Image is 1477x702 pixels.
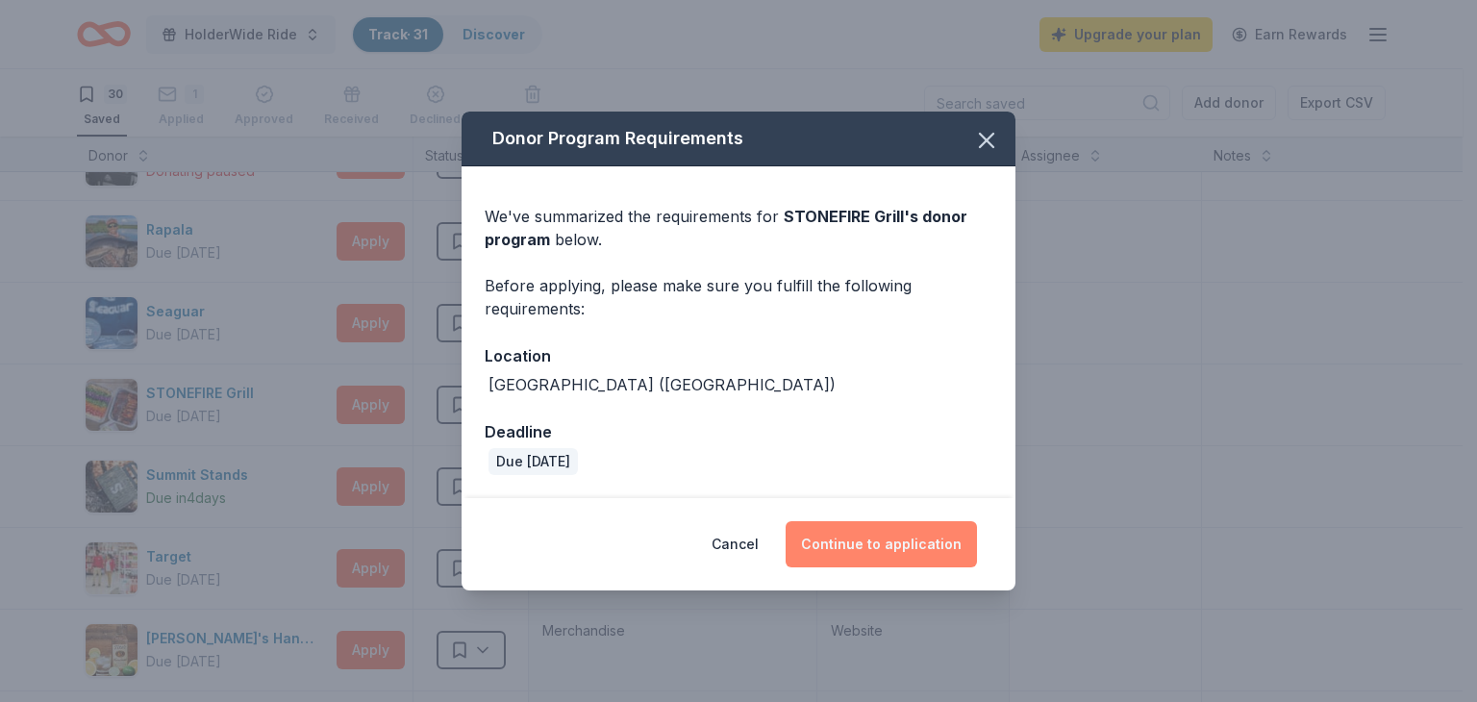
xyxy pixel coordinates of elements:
button: Cancel [712,521,759,567]
div: Deadline [485,419,992,444]
button: Continue to application [786,521,977,567]
div: Donor Program Requirements [462,112,1015,166]
div: [GEOGRAPHIC_DATA] ([GEOGRAPHIC_DATA]) [488,373,836,396]
div: We've summarized the requirements for below. [485,205,992,251]
div: Before applying, please make sure you fulfill the following requirements: [485,274,992,320]
div: Location [485,343,992,368]
div: Due [DATE] [488,448,578,475]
